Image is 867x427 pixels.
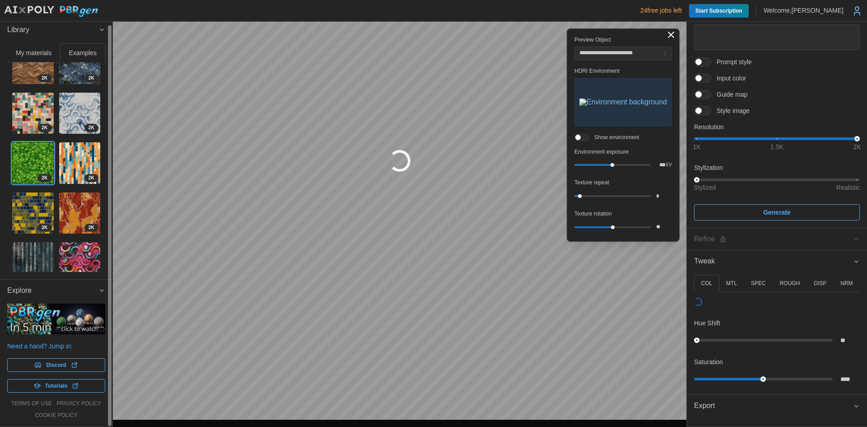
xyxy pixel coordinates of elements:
img: AIxPoly PBRgen [4,5,98,18]
p: Texture repeat [574,179,672,187]
span: 2 K [42,174,47,182]
img: Hz2WzdisDSdMN9J5i1Bs [59,43,101,84]
a: cookie policy [35,412,77,419]
a: SqvTK9WxGY1p835nerRz2K [12,192,54,235]
p: Texture rotation [574,210,672,218]
span: 2 K [89,224,94,231]
p: Resolution [694,122,860,131]
span: Show environment [589,134,639,141]
a: xGfjer9ro03ZFYxz6oRE2K [12,42,54,85]
span: Prompt style [711,57,752,66]
img: JRFGPhhRt5Yj1BDkBmTq [12,142,54,184]
span: Start Subscription [695,4,742,18]
p: MTL [726,280,737,287]
button: Tweak [687,250,867,272]
a: Discord [7,358,105,372]
button: Refine [687,228,867,250]
span: Examples [69,50,97,56]
p: NRM [840,280,853,287]
p: Need a hand? Jump in: [7,342,105,351]
img: HoR2omZZLXJGORTLu1Xa [12,93,54,134]
p: Stylization [694,163,860,172]
span: 2 K [89,75,94,82]
span: Generate [763,205,791,220]
a: Hz2WzdisDSdMN9J5i1Bs2K [59,42,101,85]
span: Tutorials [45,380,68,392]
span: 2 K [42,124,47,131]
span: Library [7,19,98,41]
a: BaNnYycJ0fHhekiD6q2s2K [59,92,101,135]
span: Guide map [711,90,747,99]
p: Welcome, [PERSON_NAME] [764,6,844,15]
p: HDRI Environment [574,67,672,75]
img: VHlsLYLO2dYIXbUDQv9T [12,242,54,284]
span: 2 K [89,124,94,131]
button: Generate [694,204,860,221]
a: HoR2omZZLXJGORTLu1Xa2K [12,92,54,135]
img: CHIX8LGRgTTB8f7hNWti [59,242,101,284]
a: Tutorials [7,379,105,393]
span: Discord [46,359,66,371]
span: Export [694,395,853,417]
p: EV [666,163,672,167]
a: JRFGPhhRt5Yj1BDkBmTq2K [12,142,54,184]
a: VHlsLYLO2dYIXbUDQv9T2K [12,242,54,284]
p: ROUGH [780,280,800,287]
img: xGfjer9ro03ZFYxz6oRE [12,43,54,84]
img: Environment background [579,99,667,106]
a: E0WDekRgOSM6MXRuYTC42K [59,142,101,184]
span: Style image [711,106,750,115]
div: Export [687,417,867,427]
img: BaNnYycJ0fHhekiD6q2s [59,93,101,134]
img: PBRgen explained in 5 minutes [7,304,105,334]
img: SqvTK9WxGY1p835nerRz [12,192,54,234]
p: COL [701,280,712,287]
a: privacy policy [56,400,101,408]
span: Explore [7,280,98,302]
p: Environment exposure [574,148,672,156]
a: PtnkfkJ0rlOgzqPVzBbq2K [59,192,101,235]
p: My materials [16,48,51,57]
img: PtnkfkJ0rlOgzqPVzBbq [59,192,101,234]
span: Tweak [694,250,853,272]
p: Hue Shift [694,319,720,328]
p: 24 free jobs left [640,6,682,15]
p: Preview Object [574,36,672,44]
button: Environment background [574,78,672,127]
a: CHIX8LGRgTTB8f7hNWti2K [59,242,101,284]
p: SPEC [751,280,766,287]
span: 2 K [42,75,47,82]
a: Start Subscription [689,4,749,18]
div: Refine [694,234,853,245]
button: Export [687,395,867,417]
p: DISP [814,280,826,287]
span: 2 K [89,174,94,182]
a: terms of use [11,400,52,408]
p: Saturation [694,357,723,366]
button: Toggle viewport controls [665,28,677,41]
img: E0WDekRgOSM6MXRuYTC4 [59,142,101,184]
span: Input color [711,74,746,83]
div: Tweak [687,272,867,394]
span: 2 K [42,224,47,231]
